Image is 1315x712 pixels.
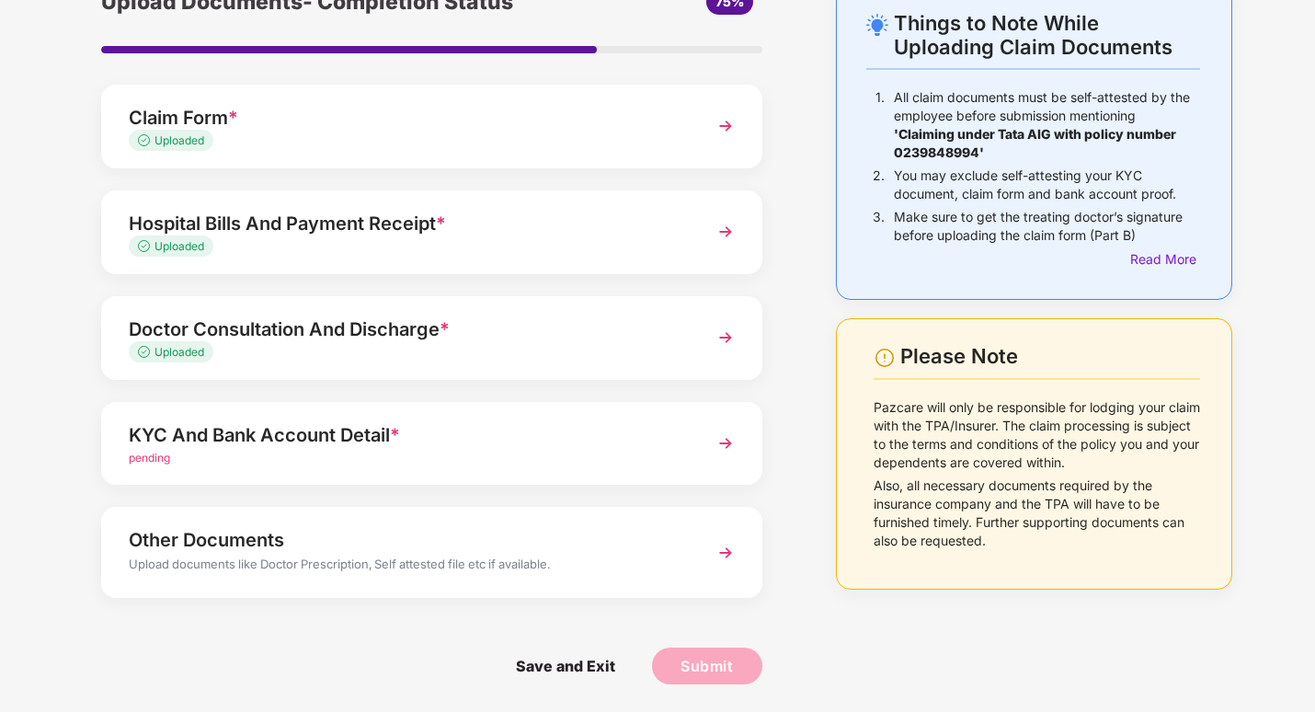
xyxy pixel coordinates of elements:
[894,126,1176,160] b: 'Claiming under Tata AIG with policy number 0239848994'
[709,321,742,354] img: svg+xml;base64,PHN2ZyBpZD0iTmV4dCIgeG1sbnM9Imh0dHA6Ly93d3cudzMub3JnLzIwMDAvc3ZnIiB3aWR0aD0iMzYiIG...
[874,347,896,369] img: svg+xml;base64,PHN2ZyBpZD0iV2FybmluZ18tXzI0eDI0IiBkYXRhLW5hbWU9Ildhcm5pbmcgLSAyNHgyNCIgeG1sbnM9Im...
[709,109,742,143] img: svg+xml;base64,PHN2ZyBpZD0iTmV4dCIgeG1sbnM9Imh0dHA6Ly93d3cudzMub3JnLzIwMDAvc3ZnIiB3aWR0aD0iMzYiIG...
[138,346,154,358] img: svg+xml;base64,PHN2ZyB4bWxucz0iaHR0cDovL3d3dy53My5vcmcvMjAwMC9zdmciIHdpZHRoPSIxMy4zMzMiIGhlaWdodD...
[138,240,154,252] img: svg+xml;base64,PHN2ZyB4bWxucz0iaHR0cDovL3d3dy53My5vcmcvMjAwMC9zdmciIHdpZHRoPSIxMy4zMzMiIGhlaWdodD...
[652,648,762,684] button: Submit
[900,344,1200,369] div: Please Note
[866,14,888,36] img: svg+xml;base64,PHN2ZyB4bWxucz0iaHR0cDovL3d3dy53My5vcmcvMjAwMC9zdmciIHdpZHRoPSIyNC4wOTMiIGhlaWdodD...
[894,11,1200,59] div: Things to Note While Uploading Claim Documents
[894,167,1200,203] p: You may exclude self-attesting your KYC document, claim form and bank account proof.
[497,648,634,684] span: Save and Exit
[129,103,684,132] div: Claim Form
[873,208,885,245] p: 3.
[874,398,1200,472] p: Pazcare will only be responsible for lodging your claim with the TPA/Insurer. The claim processin...
[138,134,154,146] img: svg+xml;base64,PHN2ZyB4bWxucz0iaHR0cDovL3d3dy53My5vcmcvMjAwMC9zdmciIHdpZHRoPSIxMy4zMzMiIGhlaWdodD...
[874,477,1200,550] p: Also, all necessary documents required by the insurance company and the TPA will have to be furni...
[129,451,170,465] span: pending
[129,555,684,579] div: Upload documents like Doctor Prescription, Self attested file etc if available.
[894,88,1200,162] p: All claim documents must be self-attested by the employee before submission mentioning
[129,315,684,344] div: Doctor Consultation And Discharge
[709,215,742,248] img: svg+xml;base64,PHN2ZyBpZD0iTmV4dCIgeG1sbnM9Imh0dHA6Ly93d3cudzMub3JnLzIwMDAvc3ZnIiB3aWR0aD0iMzYiIG...
[129,209,684,238] div: Hospital Bills And Payment Receipt
[709,427,742,460] img: svg+xml;base64,PHN2ZyBpZD0iTmV4dCIgeG1sbnM9Imh0dHA6Ly93d3cudzMub3JnLzIwMDAvc3ZnIiB3aWR0aD0iMzYiIG...
[129,420,684,450] div: KYC And Bank Account Detail
[154,345,204,359] span: Uploaded
[1130,249,1200,270] div: Read More
[894,208,1200,245] p: Make sure to get the treating doctor’s signature before uploading the claim form (Part B)
[875,88,885,162] p: 1.
[129,525,684,555] div: Other Documents
[873,167,885,203] p: 2.
[154,133,204,147] span: Uploaded
[154,239,204,253] span: Uploaded
[709,536,742,569] img: svg+xml;base64,PHN2ZyBpZD0iTmV4dCIgeG1sbnM9Imh0dHA6Ly93d3cudzMub3JnLzIwMDAvc3ZnIiB3aWR0aD0iMzYiIG...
